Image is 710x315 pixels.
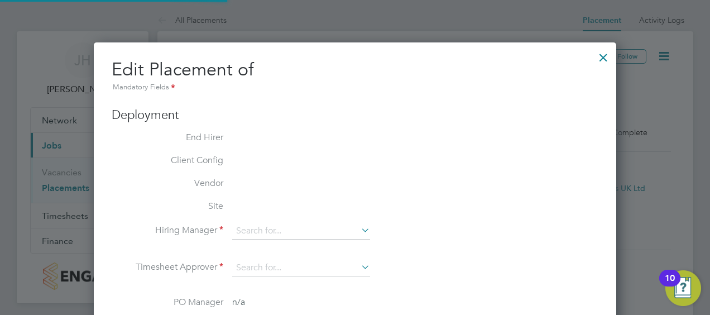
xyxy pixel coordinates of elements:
[112,178,223,189] label: Vendor
[232,260,370,276] input: Search for...
[112,297,223,308] label: PO Manager
[232,297,245,308] span: n/a
[112,201,223,212] label: Site
[112,155,223,166] label: Client Config
[112,132,223,144] label: End Hirer
[112,261,223,273] label: Timesheet Approver
[665,278,675,293] div: 10
[665,270,701,306] button: Open Resource Center, 10 new notifications
[232,223,370,240] input: Search for...
[112,59,253,80] span: Edit Placement of
[112,82,598,94] div: Mandatory Fields
[112,225,223,236] label: Hiring Manager
[112,107,598,123] h3: Deployment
